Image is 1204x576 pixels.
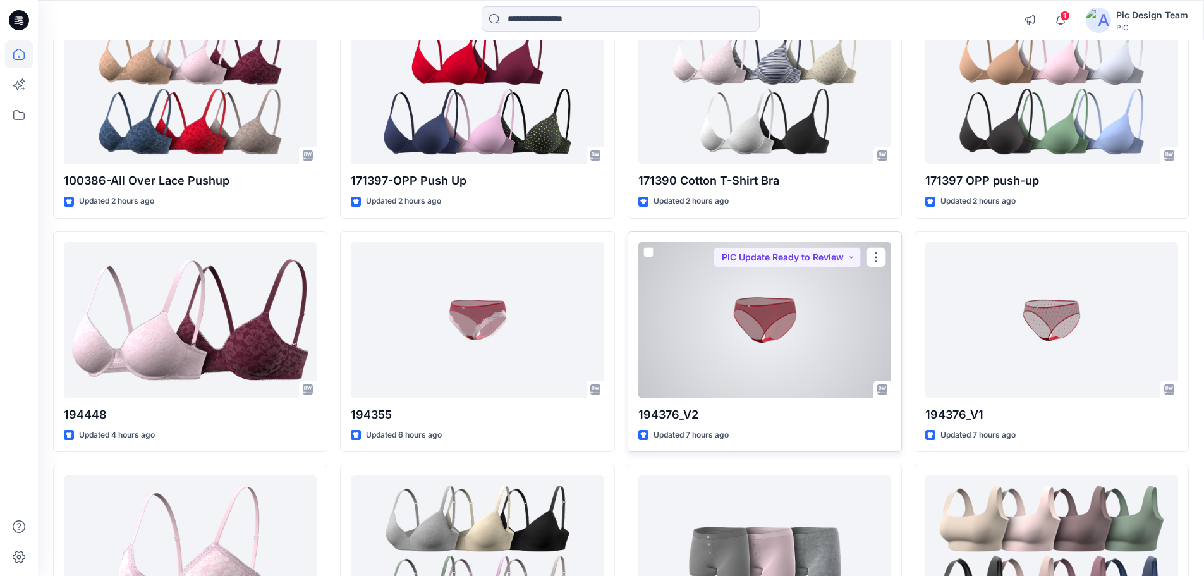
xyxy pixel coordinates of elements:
div: PIC [1116,23,1188,32]
p: Updated 2 hours ago [940,195,1016,208]
a: 171390 Cotton T-Shirt Bra [638,9,891,165]
p: Updated 2 hours ago [654,195,729,208]
a: 171397 OPP push-up [925,9,1178,165]
p: 171397 OPP push-up [925,172,1178,190]
a: 194376_V1 [925,242,1178,398]
p: 171397-OPP Push Up [351,172,604,190]
p: Updated 4 hours ago [79,429,155,442]
p: 194355 [351,406,604,424]
p: Updated 6 hours ago [366,429,442,442]
p: Updated 2 hours ago [79,195,154,208]
span: 1 [1060,11,1070,21]
p: Updated 2 hours ago [366,195,441,208]
p: 194448 [64,406,317,424]
p: 171390 Cotton T-Shirt Bra [638,172,891,190]
img: avatar [1086,8,1111,33]
a: 194448 [64,242,317,398]
a: 100386-All Over Lace Pushup [64,9,317,165]
p: Updated 7 hours ago [940,429,1016,442]
a: 171397-OPP Push Up [351,9,604,165]
div: Pic Design Team [1116,8,1188,23]
p: Updated 7 hours ago [654,429,729,442]
p: 100386-All Over Lace Pushup [64,172,317,190]
a: 194376_V2 [638,242,891,398]
p: 194376_V2 [638,406,891,424]
p: 194376_V1 [925,406,1178,424]
a: 194355 [351,242,604,398]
